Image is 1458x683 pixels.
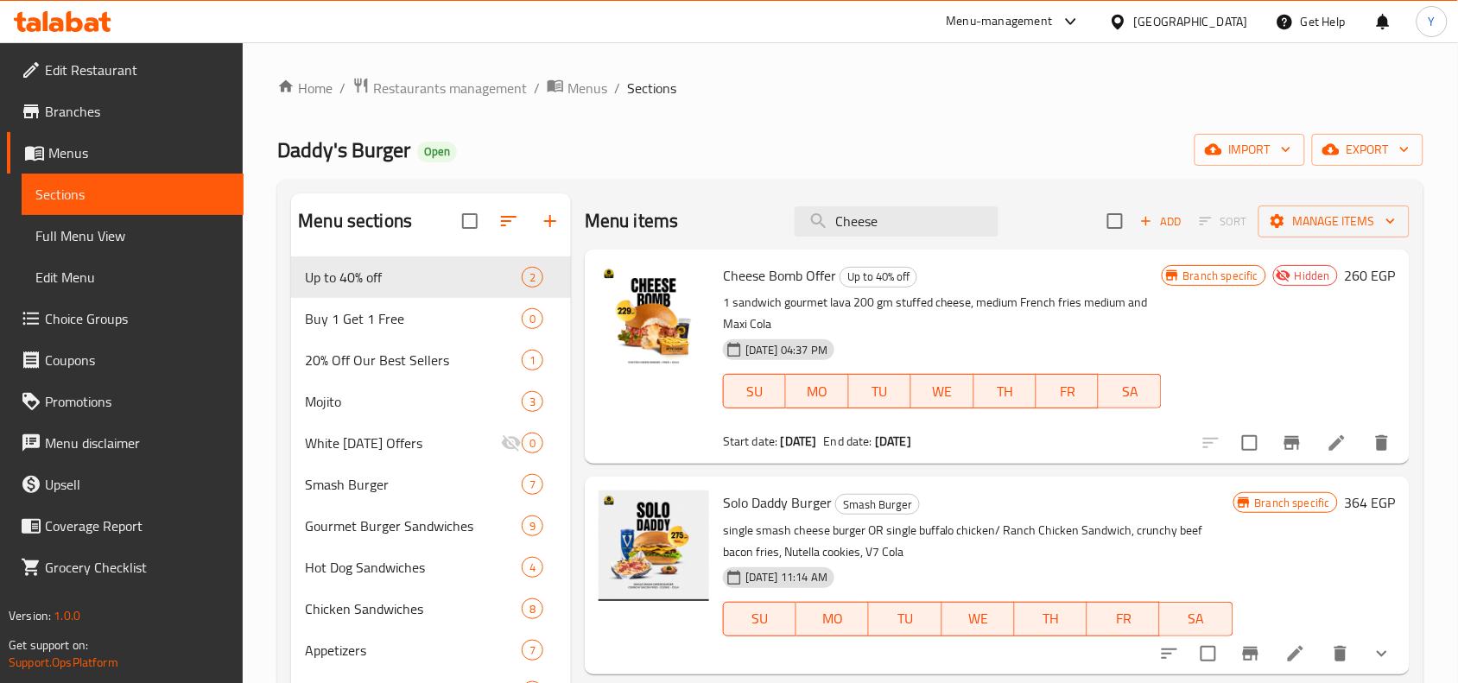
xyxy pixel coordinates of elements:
div: Up to 40% off [305,267,522,288]
span: Get support on: [9,634,88,656]
svg: Show Choices [1372,643,1392,664]
div: items [522,515,543,536]
li: / [339,78,345,98]
div: items [522,640,543,661]
button: TU [869,602,941,636]
div: items [522,350,543,370]
span: End date: [824,430,872,452]
span: SA [1106,379,1154,404]
a: Grocery Checklist [7,547,244,588]
span: Select all sections [452,203,488,239]
button: FR [1036,374,1099,408]
button: SA [1099,374,1161,408]
span: Y [1429,12,1436,31]
div: Open [417,142,457,162]
button: import [1195,134,1305,166]
span: SU [731,606,789,631]
span: Gourmet Burger Sandwiches [305,515,522,536]
button: delete [1320,633,1361,674]
a: Coupons [7,339,244,381]
span: Sections [627,78,676,98]
div: Up to 40% off2 [291,256,571,298]
button: TH [1015,602,1087,636]
span: Hidden [1288,268,1337,284]
span: 0 [523,435,542,452]
p: single smash cheese burger OR single buffalo chicken/ Ranch Chicken Sandwich, crunchy beef bacon ... [723,520,1233,563]
span: Upsell [45,474,230,495]
a: Menus [547,77,607,99]
span: 0 [523,311,542,327]
span: TU [856,379,904,404]
span: Solo Daddy Burger [723,490,832,515]
img: Cheese Bomb Offer [599,263,709,374]
span: Coupons [45,350,230,370]
div: Up to 40% off [840,267,917,288]
div: Mojito [305,391,522,412]
a: Upsell [7,464,244,505]
h2: Menu sections [298,208,412,234]
span: 8 [523,601,542,617]
button: SU [723,374,786,408]
div: items [522,267,543,288]
button: TU [849,374,911,408]
span: 1 [523,352,542,369]
nav: breadcrumb [277,77,1423,99]
span: Chicken Sandwiches [305,598,522,619]
div: items [522,433,543,453]
span: [DATE] 04:37 PM [739,342,834,358]
span: Start date: [723,430,778,452]
div: items [522,474,543,495]
a: Full Menu View [22,215,244,256]
div: Smash Burger [835,494,920,515]
div: Smash Burger [305,474,522,495]
span: 7 [523,642,542,659]
div: Appetizers [305,640,522,661]
span: TU [876,606,935,631]
span: SU [731,379,779,404]
a: Menus [7,132,244,174]
div: Chicken Sandwiches8 [291,588,571,629]
div: White [DATE] Offers0 [291,422,571,464]
b: [DATE] [781,430,817,452]
span: Menus [48,142,230,163]
span: Branch specific [1176,268,1265,284]
span: Open [417,144,457,159]
span: Hot Dog Sandwiches [305,557,522,578]
div: items [522,557,543,578]
a: Restaurants management [352,77,527,99]
span: Smash Burger [836,495,919,515]
span: Select section [1097,203,1133,239]
button: SU [723,602,796,636]
div: [GEOGRAPHIC_DATA] [1134,12,1248,31]
span: Cheese Bomb Offer [723,262,836,288]
button: WE [911,374,973,408]
span: Full Menu View [35,225,230,246]
span: Add [1138,212,1184,231]
span: Buy 1 Get 1 Free [305,308,522,329]
input: search [795,206,998,237]
li: / [614,78,620,98]
button: MO [786,374,848,408]
span: [DATE] 11:14 AM [739,569,834,585]
span: Version: [9,604,51,627]
button: SA [1160,602,1233,636]
div: Gourmet Burger Sandwiches9 [291,505,571,547]
span: Choice Groups [45,308,230,329]
span: Select to update [1190,636,1227,672]
svg: Inactive section [501,433,522,453]
span: Branch specific [1248,495,1337,511]
span: Menus [567,78,607,98]
a: Edit menu item [1285,643,1306,664]
span: 4 [523,560,542,576]
div: Mojito3 [291,381,571,422]
a: Menu disclaimer [7,422,244,464]
span: Add item [1133,208,1189,235]
span: MO [793,379,841,404]
div: Hot Dog Sandwiches4 [291,547,571,588]
span: Sections [35,184,230,205]
span: Select section first [1189,208,1258,235]
h2: Menu items [585,208,679,234]
span: 2 [523,269,542,286]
